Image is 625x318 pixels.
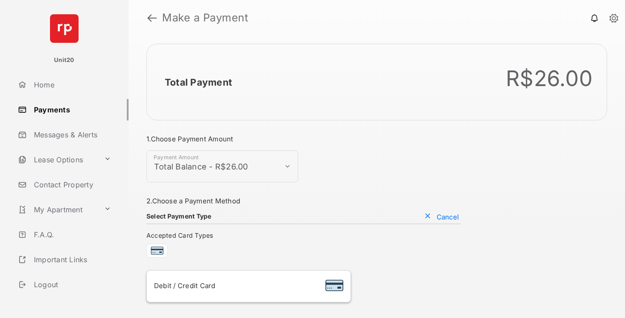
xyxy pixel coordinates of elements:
h3: 1. Choose Payment Amount [146,135,461,143]
a: My Apartment [14,199,100,220]
div: R$26.00 [506,66,592,91]
h4: Select Payment Type [146,212,212,220]
a: Messages & Alerts [14,124,129,145]
span: Accepted Card Types [146,231,217,239]
a: Lease Options [14,149,100,170]
p: Unit20 [54,56,75,65]
a: Payments [14,99,129,120]
a: Important Links [14,249,115,270]
img: svg+xml;base64,PHN2ZyB4bWxucz0iaHR0cDovL3d3dy53My5vcmcvMjAwMC9zdmciIHdpZHRoPSI2NCIgaGVpZ2h0PSI2NC... [50,14,79,43]
span: Debit / Credit Card [154,281,216,290]
a: Contact Property [14,174,129,195]
a: F.A.Q. [14,224,129,245]
h3: 2. Choose a Payment Method [146,197,461,205]
strong: Make a Payment [162,12,248,23]
a: Home [14,74,129,95]
h2: Total Payment [165,77,232,88]
button: Cancel [422,212,461,221]
a: Logout [14,274,129,295]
